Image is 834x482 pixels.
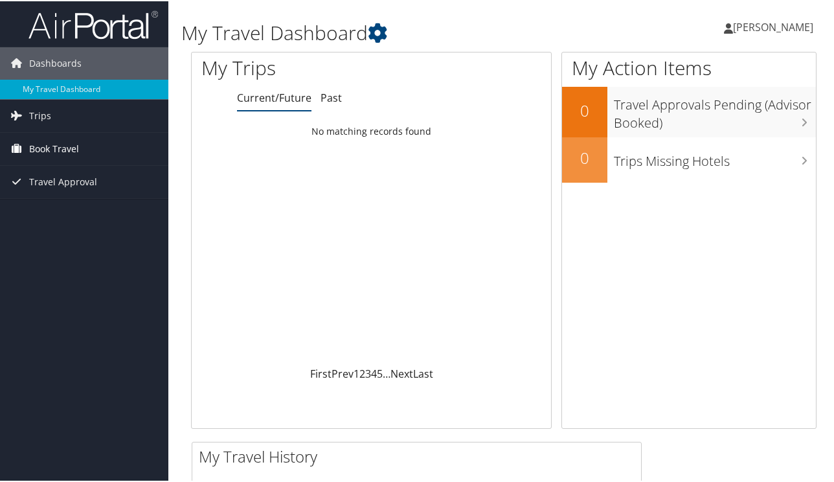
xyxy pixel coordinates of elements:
[28,8,158,39] img: airportal-logo.png
[371,365,377,380] a: 4
[310,365,332,380] a: First
[199,444,641,466] h2: My Travel History
[321,89,342,104] a: Past
[365,365,371,380] a: 3
[413,365,433,380] a: Last
[562,53,816,80] h1: My Action Items
[390,365,413,380] a: Next
[29,165,97,197] span: Travel Approval
[359,365,365,380] a: 2
[29,98,51,131] span: Trips
[192,119,551,142] td: No matching records found
[614,88,816,131] h3: Travel Approvals Pending (Advisor Booked)
[614,144,816,169] h3: Trips Missing Hotels
[562,146,607,168] h2: 0
[332,365,354,380] a: Prev
[29,46,82,78] span: Dashboards
[181,18,611,45] h1: My Travel Dashboard
[201,53,392,80] h1: My Trips
[237,89,311,104] a: Current/Future
[377,365,383,380] a: 5
[562,136,816,181] a: 0Trips Missing Hotels
[562,98,607,120] h2: 0
[733,19,813,33] span: [PERSON_NAME]
[724,6,826,45] a: [PERSON_NAME]
[562,86,816,135] a: 0Travel Approvals Pending (Advisor Booked)
[383,365,390,380] span: …
[354,365,359,380] a: 1
[29,132,79,164] span: Book Travel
